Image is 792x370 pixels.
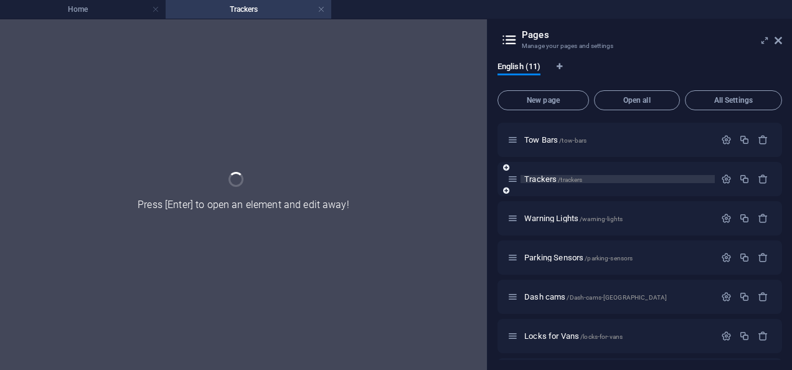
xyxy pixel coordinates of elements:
div: Duplicate [739,292,750,302]
span: Click to open page [524,331,623,341]
div: Settings [721,213,732,224]
span: Click to open page [524,253,633,262]
span: Warning Lights [524,214,623,223]
button: All Settings [685,90,782,110]
div: Remove [758,174,768,184]
div: Settings [721,174,732,184]
span: /trackers [558,176,582,183]
div: Settings [721,135,732,145]
span: /Dash-cams-[GEOGRAPHIC_DATA] [567,294,667,301]
div: Dash cams/Dash-cams-[GEOGRAPHIC_DATA] [521,293,715,301]
h3: Manage your pages and settings [522,40,757,52]
div: Warning Lights/warning-lights [521,214,715,222]
div: Remove [758,135,768,145]
span: Click to open page [524,292,667,301]
button: Open all [594,90,680,110]
div: Remove [758,252,768,263]
div: Parking Sensors/parking-sensors [521,254,715,262]
div: Settings [721,331,732,341]
div: Duplicate [739,331,750,341]
div: Language Tabs [497,62,782,85]
span: All Settings [691,97,776,104]
button: New page [497,90,589,110]
span: /parking-sensors [585,255,633,262]
span: Click to open page [524,135,587,145]
span: /tow-bars [559,137,587,144]
div: Duplicate [739,213,750,224]
span: /locks-for-vans [580,333,623,340]
div: Locks for Vans/locks-for-vans [521,332,715,340]
h4: Trackers [166,2,331,16]
div: Duplicate [739,135,750,145]
span: English (11) [497,59,540,77]
h2: Pages [522,29,782,40]
span: /warning-lights [580,216,623,222]
span: Trackers [524,174,582,184]
div: Remove [758,331,768,341]
div: Settings [721,252,732,263]
div: Settings [721,292,732,302]
div: Duplicate [739,174,750,184]
span: New page [503,97,583,104]
div: Tow Bars/tow-bars [521,136,715,144]
div: Trackers/trackers [521,175,715,183]
div: Duplicate [739,252,750,263]
span: Open all [600,97,674,104]
div: Remove [758,213,768,224]
div: Remove [758,292,768,302]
